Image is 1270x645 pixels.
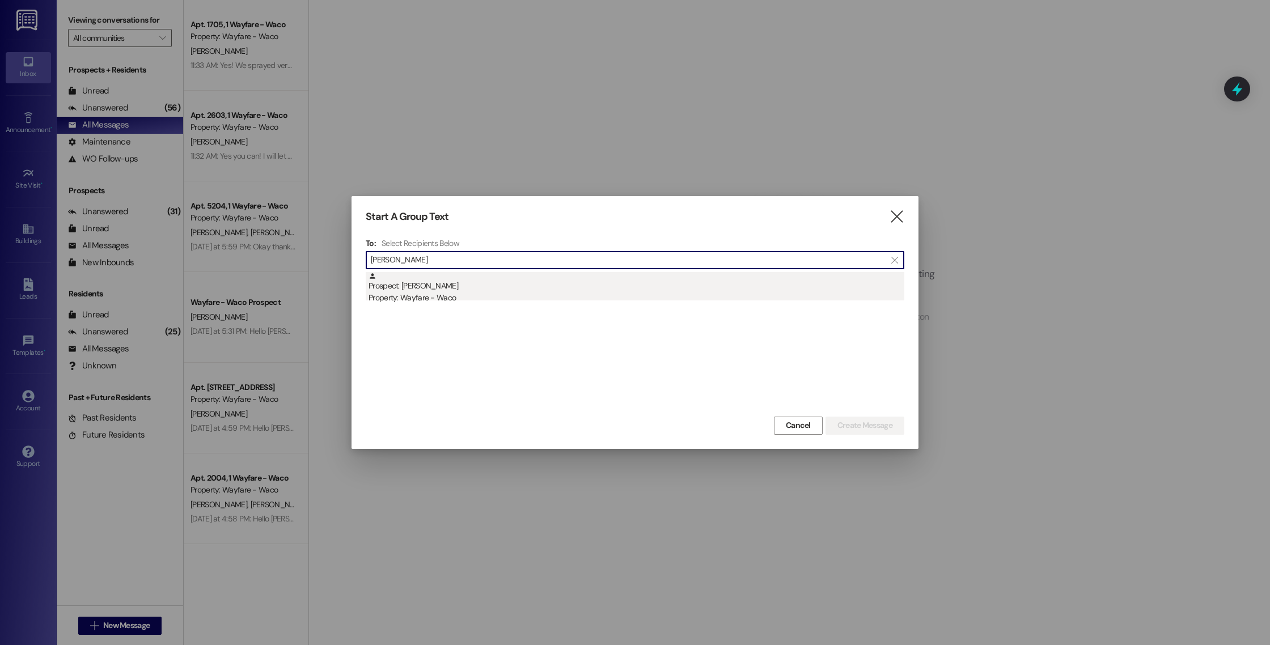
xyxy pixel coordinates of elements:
input: Search for any contact or apartment [371,252,886,268]
div: Prospect: [PERSON_NAME]Property: Wayfare - Waco [366,272,904,300]
span: Create Message [837,419,892,431]
button: Cancel [774,417,823,435]
span: Cancel [786,419,811,431]
button: Create Message [825,417,904,435]
h4: Select Recipients Below [382,238,459,248]
div: Property: Wayfare - Waco [369,292,904,304]
button: Clear text [886,252,904,269]
div: Prospect: [PERSON_NAME] [369,272,904,304]
h3: Start A Group Text [366,210,448,223]
i:  [889,211,904,223]
i:  [891,256,898,265]
h3: To: [366,238,376,248]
